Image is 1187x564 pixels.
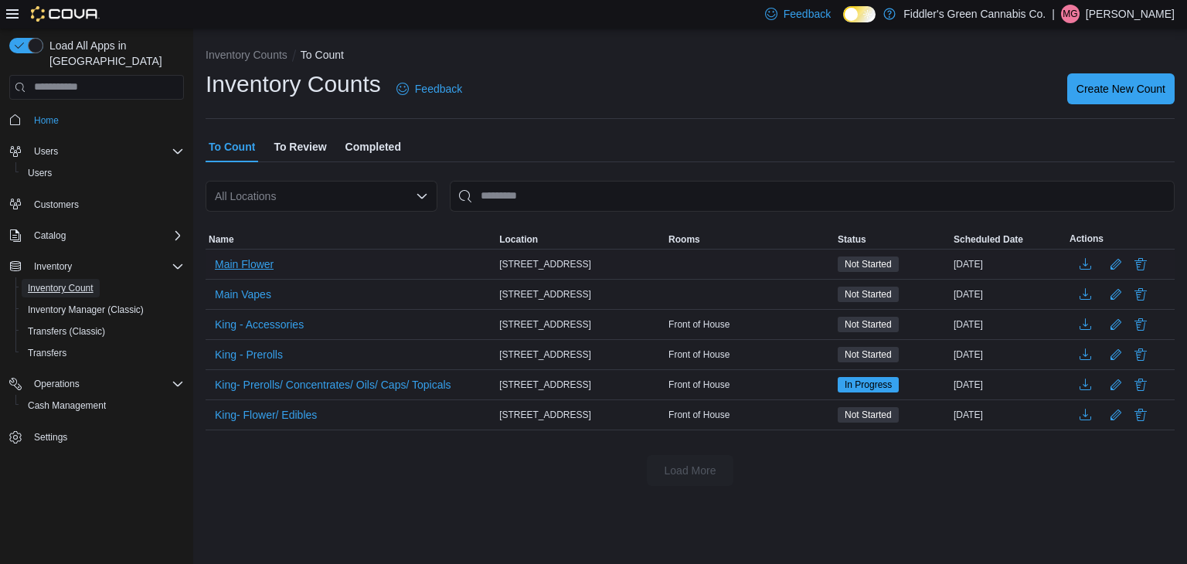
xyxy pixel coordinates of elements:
[15,395,190,416] button: Cash Management
[22,301,150,319] a: Inventory Manager (Classic)
[28,142,184,161] span: Users
[647,455,733,486] button: Load More
[951,345,1066,364] div: [DATE]
[15,162,190,184] button: Users
[499,379,591,391] span: [STREET_ADDRESS]
[209,343,289,366] button: King - Prerolls
[34,199,79,211] span: Customers
[206,69,381,100] h1: Inventory Counts
[390,73,468,104] a: Feedback
[1131,406,1150,424] button: Delete
[3,373,190,395] button: Operations
[1063,5,1077,23] span: MG
[22,279,100,297] a: Inventory Count
[22,279,184,297] span: Inventory Count
[22,301,184,319] span: Inventory Manager (Classic)
[496,230,665,249] button: Location
[209,313,310,336] button: King - Accessories
[665,315,835,334] div: Front of House
[34,378,80,390] span: Operations
[499,318,591,331] span: [STREET_ADDRESS]
[1107,373,1125,396] button: Edit count details
[274,131,326,162] span: To Review
[15,277,190,299] button: Inventory Count
[1052,5,1055,23] p: |
[209,131,255,162] span: To Count
[845,348,892,362] span: Not Started
[28,226,72,245] button: Catalog
[206,49,287,61] button: Inventory Counts
[28,428,73,447] a: Settings
[845,378,892,392] span: In Progress
[665,375,835,394] div: Front of House
[34,431,67,443] span: Settings
[3,141,190,162] button: Users
[28,195,85,214] a: Customers
[1076,81,1165,97] span: Create New Count
[845,287,892,301] span: Not Started
[668,233,700,246] span: Rooms
[1086,5,1175,23] p: [PERSON_NAME]
[951,375,1066,394] div: [DATE]
[28,142,64,161] button: Users
[3,225,190,246] button: Catalog
[450,181,1175,212] input: This is a search bar. After typing your query, hit enter to filter the results lower in the page.
[1131,285,1150,304] button: Delete
[22,344,73,362] a: Transfers
[499,288,591,301] span: [STREET_ADDRESS]
[28,257,78,276] button: Inventory
[28,325,105,338] span: Transfers (Classic)
[28,257,184,276] span: Inventory
[22,396,112,415] a: Cash Management
[28,167,52,179] span: Users
[665,230,835,249] button: Rooms
[209,253,280,276] button: Main Flower
[903,5,1046,23] p: Fiddler's Green Cannabis Co.
[3,193,190,216] button: Customers
[3,426,190,448] button: Settings
[838,287,899,302] span: Not Started
[28,375,184,393] span: Operations
[43,38,184,69] span: Load All Apps in [GEOGRAPHIC_DATA]
[499,233,538,246] span: Location
[843,6,876,22] input: Dark Mode
[1070,233,1104,245] span: Actions
[499,348,591,361] span: [STREET_ADDRESS]
[784,6,831,22] span: Feedback
[951,230,1066,249] button: Scheduled Date
[1107,343,1125,366] button: Edit count details
[28,195,184,214] span: Customers
[22,344,184,362] span: Transfers
[22,396,184,415] span: Cash Management
[1131,255,1150,274] button: Delete
[1061,5,1080,23] div: Mason Gagnon
[28,347,66,359] span: Transfers
[845,408,892,422] span: Not Started
[28,399,106,412] span: Cash Management
[301,49,344,61] button: To Count
[215,287,271,302] span: Main Vapes
[209,403,323,426] button: King- Flower/ Edibles
[22,322,184,341] span: Transfers (Classic)
[345,131,401,162] span: Completed
[215,407,317,423] span: King- Flower/ Edibles
[415,81,462,97] span: Feedback
[1107,403,1125,426] button: Edit count details
[215,377,451,392] span: King- Prerolls/ Concentrates/ Oils/ Caps/ Topicals
[845,318,892,331] span: Not Started
[416,190,428,202] button: Open list of options
[838,233,866,246] span: Status
[28,110,184,130] span: Home
[1107,283,1125,306] button: Edit count details
[28,226,184,245] span: Catalog
[838,257,899,272] span: Not Started
[206,230,496,249] button: Name
[34,114,59,127] span: Home
[9,103,184,489] nav: Complex example
[1107,313,1125,336] button: Edit count details
[665,406,835,424] div: Front of House
[3,109,190,131] button: Home
[22,322,111,341] a: Transfers (Classic)
[28,375,86,393] button: Operations
[954,233,1023,246] span: Scheduled Date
